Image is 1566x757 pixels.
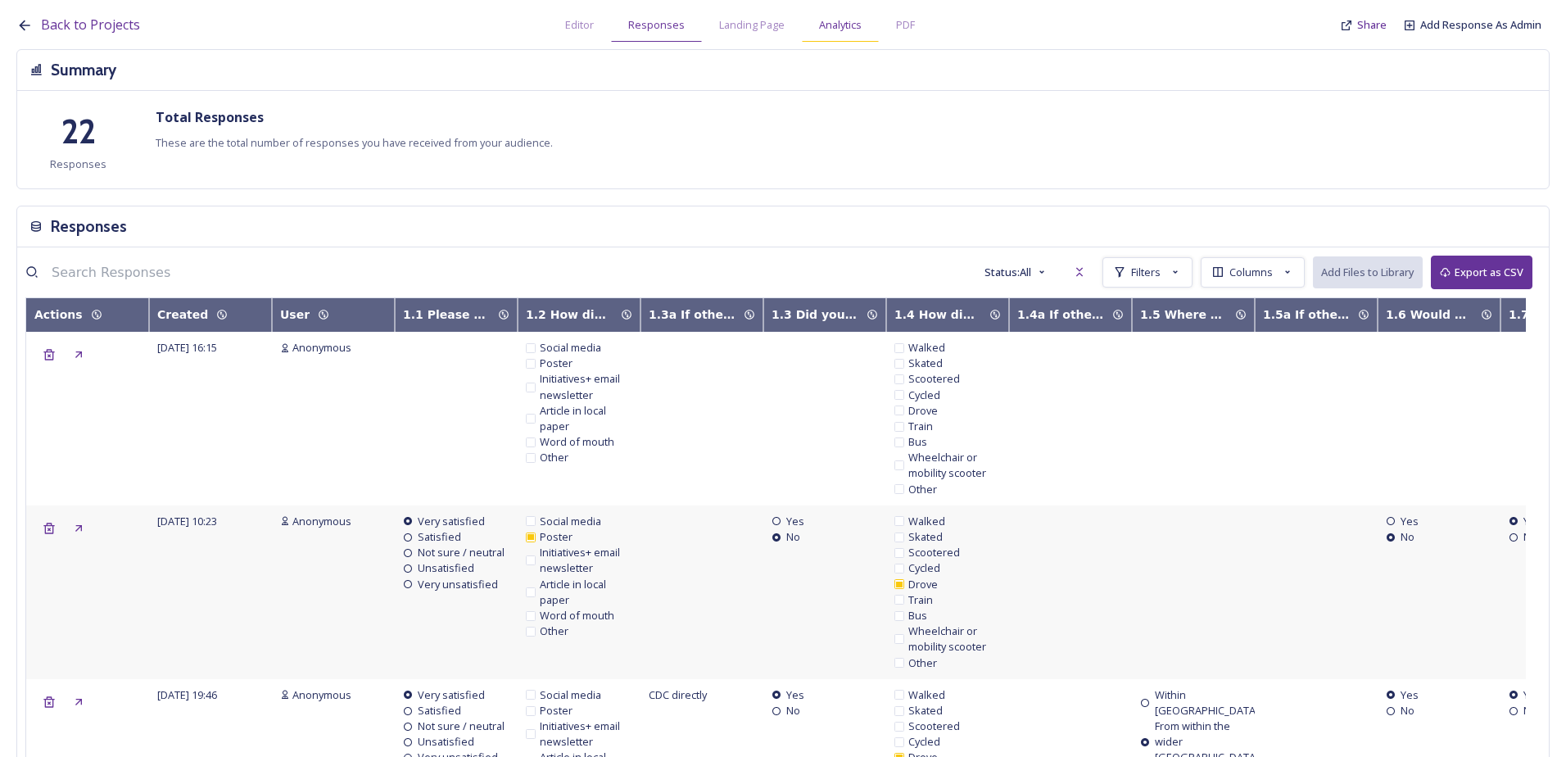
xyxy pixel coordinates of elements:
div: 1.5 Where did you travel from? [1140,306,1227,324]
span: Back to Projects [41,16,140,34]
span: Yes [1523,514,1541,529]
h1: 22 [61,107,96,156]
span: No [1401,703,1414,718]
div: 1.6 Would you have attended this event if it wasn't free? [1386,306,1473,324]
button: Add Files to Library [1313,256,1423,288]
span: Satisfied [418,529,461,545]
th: Toggle SortBy [886,298,1009,332]
span: Skated [908,703,943,718]
span: Share [1357,17,1387,32]
span: [DATE] 10:23 [157,514,217,528]
th: Toggle SortBy [640,298,763,332]
span: Landing Page [719,17,785,33]
span: No [786,529,800,545]
span: Anonymous [292,340,351,356]
th: Toggle SortBy [1378,298,1500,332]
span: Columns [1229,265,1273,280]
span: Responses [628,17,685,33]
span: Drove [908,403,938,419]
span: Other [908,655,937,671]
span: PDF [896,17,915,33]
span: Very unsatisfied [418,577,498,592]
span: Scootered [908,371,960,387]
span: Not sure / neutral [418,718,505,734]
span: Initiatives+ email newsletter [540,545,632,576]
span: Walked [908,340,945,356]
span: No [786,703,800,718]
span: No [1523,529,1537,545]
th: Toggle SortBy [1009,298,1132,332]
span: Walked [908,687,945,703]
span: Bus [908,608,927,623]
div: 1.4 How did you travel to this event? Please select all that apply. [894,306,981,324]
span: Poster [540,529,573,545]
span: Social media [540,687,601,703]
input: Search Responses [43,256,289,288]
span: Other [540,623,568,639]
span: Very satisfied [418,687,485,703]
span: Social media [540,340,601,356]
span: Editor [565,17,594,33]
div: 1.5a If other, please specify [1263,306,1350,324]
a: Add Response As Admin [1420,17,1541,33]
div: 1.3 Did you come into the city especially for the event? [772,306,858,324]
span: Drove [908,577,938,592]
strong: Total Responses [156,108,264,126]
span: Yes [1523,687,1541,703]
span: Anonymous [292,687,351,703]
span: Within [GEOGRAPHIC_DATA] [1155,687,1259,718]
span: Filters [1131,265,1161,280]
h3: Summary [51,58,116,82]
span: Skated [908,356,943,371]
span: Cycled [908,388,940,403]
th: Toggle SortBy [1255,298,1378,332]
div: Created [157,306,208,324]
span: Word of mouth [540,608,614,623]
th: Toggle SortBy [149,298,272,332]
span: Walked [908,514,945,529]
span: Train [908,419,933,434]
th: Toggle SortBy [26,298,149,332]
span: Wheelchair or mobility scooter [908,450,1001,481]
div: User [280,306,310,324]
span: Poster [540,703,573,718]
span: No [1523,703,1537,718]
span: Unsatisfied [418,560,474,576]
a: Back to Projects [41,15,140,35]
span: Train [908,592,933,608]
div: Actions [34,306,83,324]
span: Word of mouth [540,434,614,450]
span: Initiatives+ email newsletter [540,718,632,750]
span: Bus [908,434,927,450]
span: These are the total number of responses you have received from your audience. [156,135,553,151]
span: Yes [1401,514,1419,529]
th: Toggle SortBy [518,298,640,332]
button: Status:All [976,256,1057,288]
span: [DATE] 19:46 [157,687,217,702]
span: Scootered [908,545,960,560]
div: 1.1 Please rate your overall level of satisfaction with the event [403,306,490,324]
span: Other [540,450,568,465]
span: Yes [786,687,804,703]
th: Toggle SortBy [1132,298,1255,332]
span: Cycled [908,734,940,750]
span: Anonymous [292,514,351,529]
span: No [1401,529,1414,545]
span: Yes [1401,687,1419,703]
span: Responses [50,156,106,172]
div: 1.4a If other, please specify [1017,306,1104,324]
span: Cycled [908,560,940,576]
span: Satisfied [418,703,461,718]
div: 1.3a If other, please specify [649,306,735,324]
span: Very satisfied [418,514,485,529]
span: CDC directly [649,687,707,702]
button: Export as CSV [1431,256,1532,289]
span: Other [908,482,937,497]
th: Toggle SortBy [763,298,886,332]
span: Not sure / neutral [418,545,505,560]
span: Yes [786,514,804,529]
h3: Responses [51,215,127,238]
span: Initiatives+ email newsletter [540,371,632,402]
span: Analytics [819,17,862,33]
span: Article in local paper [540,577,632,608]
